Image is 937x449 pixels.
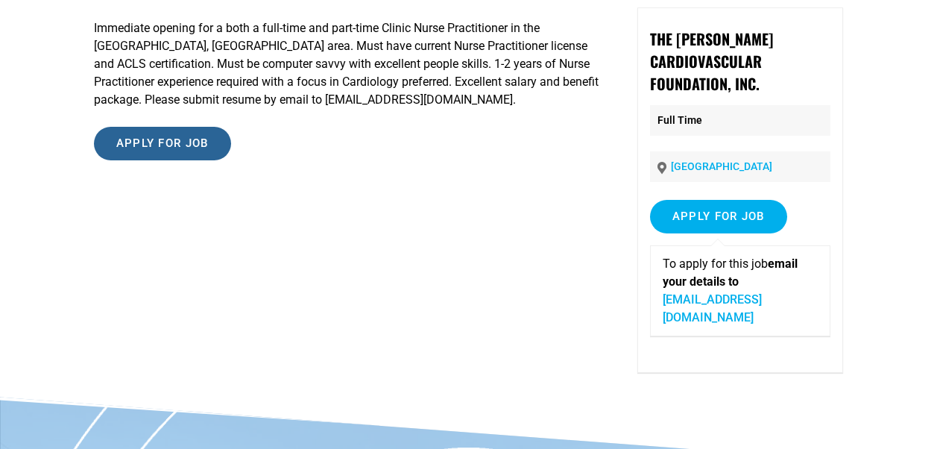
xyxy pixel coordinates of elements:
p: Full Time [650,105,830,136]
a: [GEOGRAPHIC_DATA] [671,160,772,172]
p: Immediate opening for a both a full-time and part-time Clinic Nurse Practitioner in the [GEOGRAPH... [94,19,600,109]
strong: The [PERSON_NAME] Cardiovascular Foundation, Inc. [650,28,773,95]
a: [EMAIL_ADDRESS][DOMAIN_NAME] [663,292,762,324]
input: Apply for job [94,127,231,160]
p: To apply for this job [663,255,818,327]
input: Apply for job [650,200,787,233]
